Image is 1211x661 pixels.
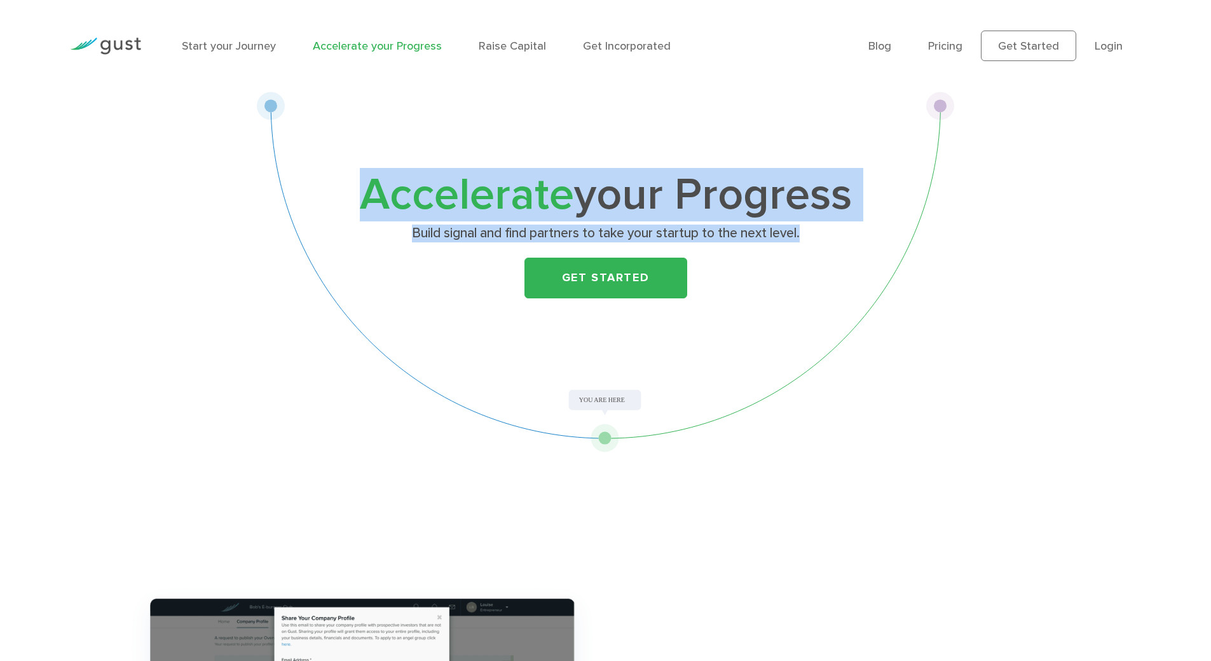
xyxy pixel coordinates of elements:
a: Start your Journey [182,39,276,53]
a: Accelerate your Progress [313,39,442,53]
p: Build signal and find partners to take your startup to the next level. [359,225,852,242]
span: Accelerate [360,168,574,221]
a: Pricing [928,39,962,53]
a: Raise Capital [479,39,546,53]
img: Gust Logo [70,38,141,55]
a: Login [1095,39,1123,53]
h1: your Progress [355,175,857,216]
a: Blog [868,39,891,53]
a: Get Started [981,31,1076,61]
a: Get Incorporated [583,39,671,53]
a: Get Started [524,258,687,298]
